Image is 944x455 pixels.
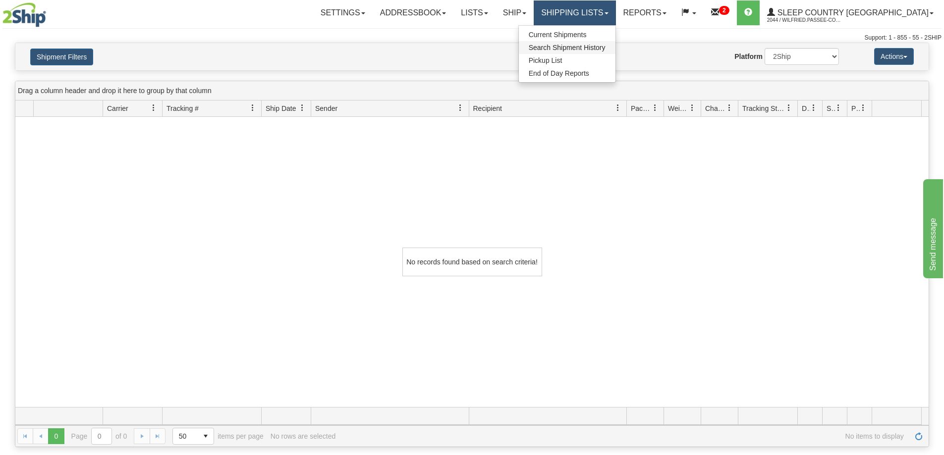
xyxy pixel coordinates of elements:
a: Weight filter column settings [684,100,701,116]
span: Charge [705,103,726,113]
a: Sleep Country [GEOGRAPHIC_DATA] 2044 / Wilfried.Passee-Coutrin [760,0,941,25]
span: Page of 0 [71,428,127,445]
a: Shipping lists [534,0,615,25]
span: End of Day Reports [529,69,589,77]
a: Tracking # filter column settings [244,100,261,116]
a: Reports [616,0,674,25]
span: Search Shipment History [529,44,606,51]
div: grid grouping header [15,81,929,101]
span: Delivery Status [802,103,810,113]
a: Shipment Issues filter column settings [830,100,847,116]
a: Pickup List [519,54,615,67]
a: Pickup Status filter column settings [855,100,872,116]
span: Tracking # [167,103,199,113]
span: Ship Date [266,103,296,113]
button: Actions [874,48,914,65]
a: Carrier filter column settings [145,100,162,116]
span: Pickup Status [851,103,860,113]
span: Page 0 [48,428,64,444]
a: Tracking Status filter column settings [780,100,797,116]
a: Addressbook [373,0,454,25]
div: Send message [7,6,92,18]
div: No records found based on search criteria! [402,248,542,276]
a: Ship [496,0,534,25]
a: Charge filter column settings [721,100,738,116]
span: Page sizes drop down [172,428,214,445]
a: Settings [313,0,373,25]
span: 50 [179,431,192,441]
span: Sender [315,103,337,113]
sup: 2 [719,6,729,15]
a: Delivery Status filter column settings [805,100,822,116]
span: Tracking Status [742,103,785,113]
a: Search Shipment History [519,41,615,54]
span: Current Shipments [529,31,587,39]
a: 2 [704,0,737,25]
a: Recipient filter column settings [610,100,626,116]
span: Sleep Country [GEOGRAPHIC_DATA] [775,8,929,17]
span: Packages [631,103,652,113]
a: Sender filter column settings [452,100,469,116]
a: Ship Date filter column settings [294,100,311,116]
a: End of Day Reports [519,67,615,80]
div: Support: 1 - 855 - 55 - 2SHIP [2,34,942,42]
span: Shipment Issues [827,103,835,113]
a: Packages filter column settings [647,100,664,116]
span: Carrier [107,103,128,113]
a: Lists [453,0,495,25]
label: Platform [734,51,763,61]
button: Shipment Filters [30,49,93,65]
iframe: chat widget [921,177,943,278]
span: Weight [668,103,689,113]
span: Pickup List [529,56,562,64]
img: logo2044.jpg [2,2,46,27]
div: No rows are selected [271,432,336,440]
span: 2044 / Wilfried.Passee-Coutrin [767,15,841,25]
span: select [198,428,214,444]
a: Current Shipments [519,28,615,41]
span: No items to display [342,432,904,440]
a: Refresh [911,428,927,444]
span: items per page [172,428,264,445]
span: Recipient [473,103,502,113]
